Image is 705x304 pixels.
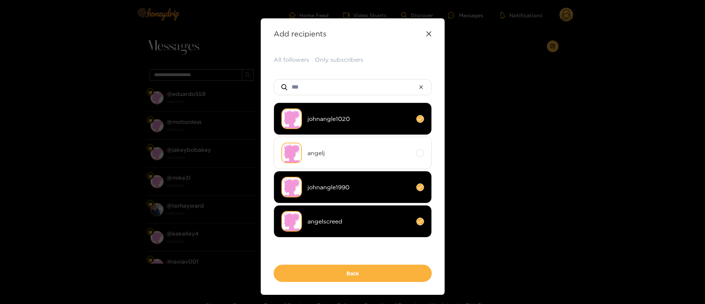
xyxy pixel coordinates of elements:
img: no-avatar.png [281,108,302,129]
img: no-avatar.png [281,177,302,197]
span: johnangle1020 [307,115,411,123]
button: Back [274,265,432,282]
span: johnangle1990 [307,183,411,192]
img: no-avatar.png [281,211,302,232]
span: angelj [307,149,411,157]
span: angelscreed [307,217,411,226]
strong: Add recipients [274,29,327,38]
img: no-avatar.png [281,143,302,163]
button: Only subscribers [315,56,363,64]
button: All followers [274,56,309,64]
